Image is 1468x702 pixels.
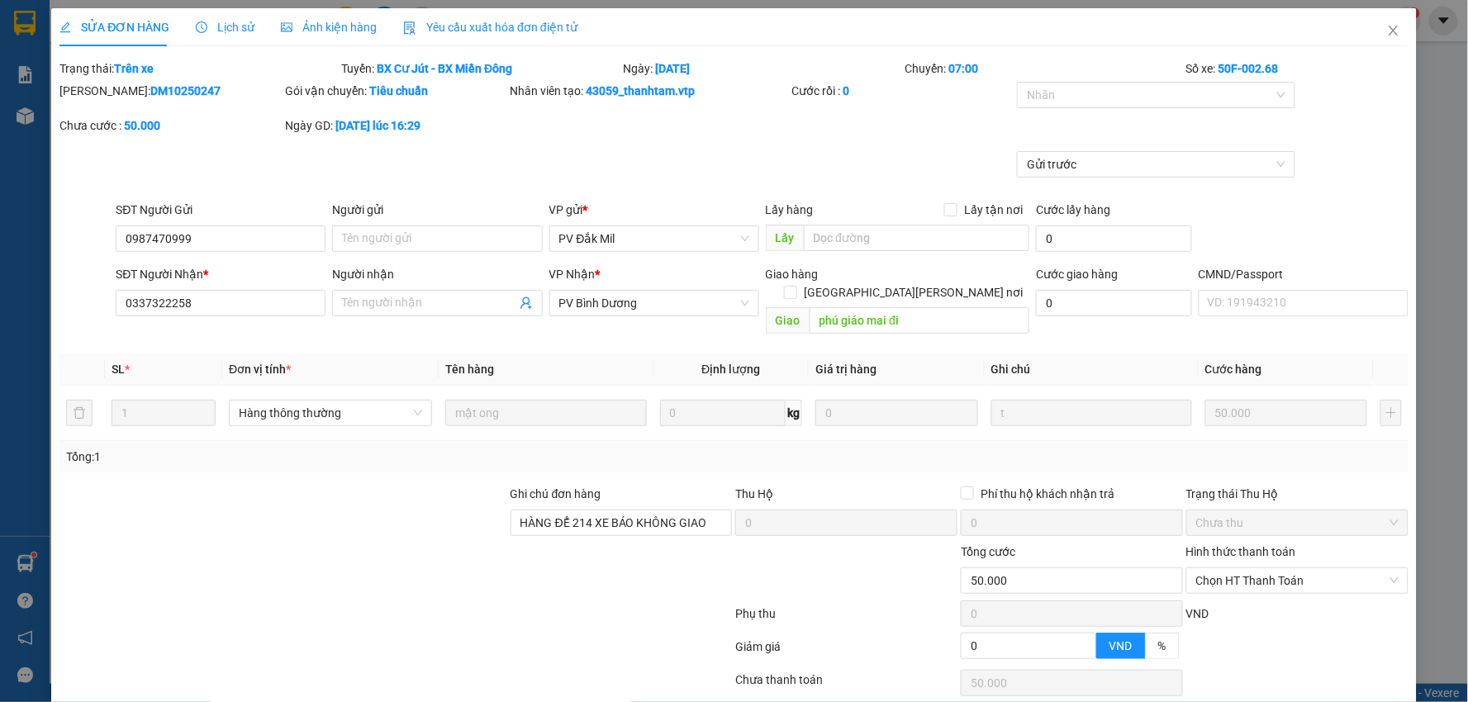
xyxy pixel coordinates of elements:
b: [DATE] lúc 16:29 [335,119,420,132]
b: 43059_thanhtam.vtp [587,84,696,97]
span: % [1158,639,1166,652]
span: Lấy tận nơi [957,201,1029,219]
b: DM10250247 [150,84,221,97]
span: Yêu cầu xuất hóa đơn điện tử [403,21,577,34]
label: Cước lấy hàng [1036,203,1110,216]
strong: BIÊN NHẬN GỬI HÀNG HOÁ [57,99,192,111]
div: Người gửi [332,201,542,219]
input: 0 [815,400,977,426]
span: close [1387,24,1400,37]
div: Người nhận [332,265,542,283]
span: SL [112,363,125,376]
img: icon [403,21,416,35]
span: Hàng thông thường [239,401,422,425]
span: Gửi trước [1027,152,1285,177]
b: 07:00 [948,62,978,75]
div: Phụ thu [734,605,959,633]
span: Chọn HT Thanh Toán [1196,568,1399,593]
b: 50F-002.68 [1219,62,1279,75]
b: Trên xe [114,62,154,75]
div: Cước rồi : [792,82,1014,100]
span: Ảnh kiện hàng [281,21,377,34]
div: Trạng thái: [58,59,340,78]
button: plus [1380,400,1401,426]
span: Lấy [766,225,804,251]
div: Nhân viên tạo: [511,82,789,100]
div: Giảm giá [734,638,959,666]
b: 0 [843,84,850,97]
input: Dọc đường [810,307,1030,334]
div: Trạng thái Thu Hộ [1186,485,1409,503]
button: delete [66,400,93,426]
div: Số xe: [1185,59,1410,78]
input: Ghi chú đơn hàng [511,510,733,536]
div: VP gửi [549,201,759,219]
div: Ngày: [621,59,903,78]
span: Đơn vị tính [229,363,291,376]
div: Chưa thanh toán [734,671,959,700]
span: Cước hàng [1205,363,1262,376]
input: Cước giao hàng [1036,290,1192,316]
span: Giao hàng [766,268,819,281]
input: Cước lấy hàng [1036,225,1192,252]
input: Ghi Chú [991,400,1193,426]
strong: CÔNG TY TNHH [GEOGRAPHIC_DATA] 214 QL13 - P.26 - Q.BÌNH THẠNH - TP HCM 1900888606 [43,26,134,88]
span: Tổng cước [961,545,1015,558]
button: Close [1371,8,1417,55]
input: Dọc đường [804,225,1030,251]
span: Giao [766,307,810,334]
span: Thu Hộ [735,487,773,500]
div: Tổng: 1 [66,448,567,466]
span: PV Đắk Mil [56,116,97,125]
span: Định lượng [701,363,760,376]
span: picture [281,21,292,33]
span: VND [1186,607,1209,620]
span: edit [59,21,71,33]
b: 50.000 [124,119,160,132]
div: [PERSON_NAME]: [59,82,282,100]
div: CMND/Passport [1199,265,1409,283]
label: Ghi chú đơn hàng [511,487,601,500]
span: 07:20:23 [DATE] [157,74,233,87]
span: Lấy hàng [766,203,814,216]
span: clock-circle [196,21,207,33]
b: BX Cư Jút - BX Miền Đông [377,62,512,75]
input: VD: Bàn, Ghế [445,400,647,426]
div: SĐT Người Gửi [116,201,325,219]
span: DM10250307 [163,62,233,74]
span: VND [1109,639,1133,652]
input: 0 [1205,400,1367,426]
span: Giá trị hàng [815,363,877,376]
span: Lịch sử [196,21,254,34]
div: Gói vận chuyển: [285,82,507,100]
img: logo [17,37,38,78]
span: SỬA ĐƠN HÀNG [59,21,169,34]
div: Tuyến: [340,59,621,78]
span: PV Bình Dương [559,291,749,315]
span: [GEOGRAPHIC_DATA][PERSON_NAME] nơi [797,283,1029,301]
span: Nơi nhận: [126,115,153,139]
label: Hình thức thanh toán [1186,545,1296,558]
span: user-add [520,296,533,310]
div: SĐT Người Nhận [116,265,325,283]
span: PV Đắk Mil [559,226,749,251]
span: Tên hàng [445,363,494,376]
span: kg [786,400,802,426]
span: Chưa thu [1196,510,1399,535]
b: Tiêu chuẩn [369,84,428,97]
span: VP Nhận [549,268,596,281]
div: Chưa cước : [59,116,282,135]
div: Chuyến: [903,59,1185,78]
span: Phí thu hộ khách nhận trả [974,485,1121,503]
div: Ngày GD: [285,116,507,135]
label: Cước giao hàng [1036,268,1118,281]
th: Ghi chú [985,353,1200,386]
b: [DATE] [655,62,690,75]
span: Nơi gửi: [17,115,34,139]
